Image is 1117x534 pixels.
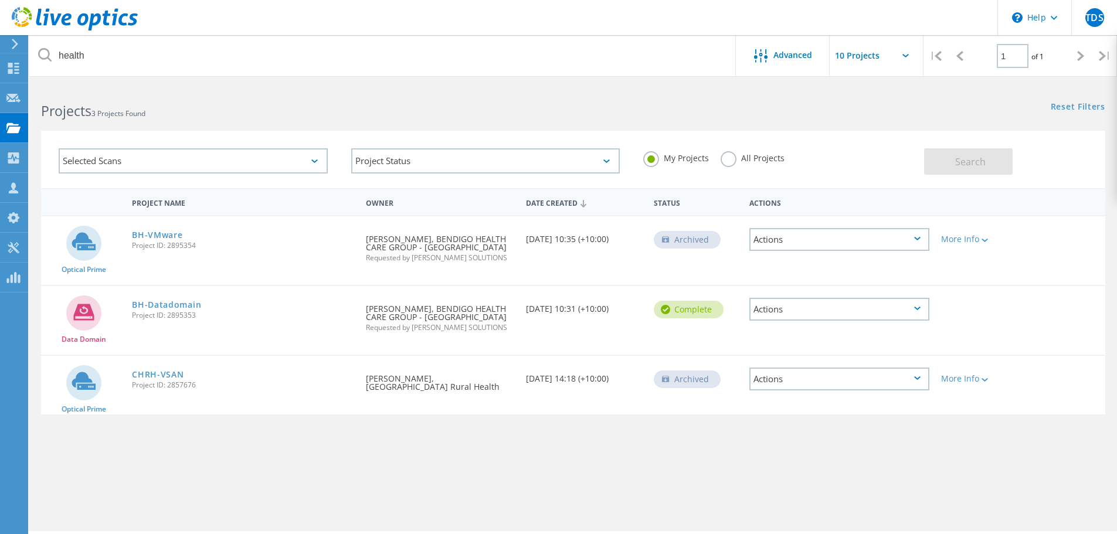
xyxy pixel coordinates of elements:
[520,286,648,325] div: [DATE] 10:31 (+10:00)
[360,191,520,213] div: Owner
[924,35,948,77] div: |
[773,51,812,59] span: Advanced
[941,235,1014,243] div: More Info
[126,191,360,213] div: Project Name
[520,356,648,394] div: [DATE] 14:18 (+10:00)
[360,286,520,343] div: [PERSON_NAME], BENDIGO HEALTH CARE GROUP - [GEOGRAPHIC_DATA]
[132,312,354,319] span: Project ID: 2895353
[1085,13,1103,22] span: TDS
[12,25,138,33] a: Live Optics Dashboard
[351,148,620,174] div: Project Status
[520,191,648,213] div: Date Created
[654,370,721,388] div: Archived
[1093,35,1117,77] div: |
[743,191,935,213] div: Actions
[924,148,1013,175] button: Search
[91,108,145,118] span: 3 Projects Found
[132,370,184,379] a: CHRH-VSAN
[366,324,514,331] span: Requested by [PERSON_NAME] SOLUTIONS
[955,155,986,168] span: Search
[749,298,929,321] div: Actions
[1051,103,1105,113] a: Reset Filters
[132,301,201,309] a: BH-Datadomain
[132,242,354,249] span: Project ID: 2895354
[654,231,721,249] div: Archived
[62,336,106,343] span: Data Domain
[59,148,328,174] div: Selected Scans
[1012,12,1023,23] svg: \n
[520,216,648,255] div: [DATE] 10:35 (+10:00)
[132,231,182,239] a: BH-VMware
[749,228,929,251] div: Actions
[941,375,1014,383] div: More Info
[366,254,514,261] span: Requested by [PERSON_NAME] SOLUTIONS
[648,191,743,213] div: Status
[721,151,785,162] label: All Projects
[643,151,709,162] label: My Projects
[41,101,91,120] b: Projects
[654,301,724,318] div: Complete
[132,382,354,389] span: Project ID: 2857676
[29,35,736,76] input: Search projects by name, owner, ID, company, etc
[360,356,520,403] div: [PERSON_NAME], [GEOGRAPHIC_DATA] Rural Health
[749,368,929,390] div: Actions
[360,216,520,273] div: [PERSON_NAME], BENDIGO HEALTH CARE GROUP - [GEOGRAPHIC_DATA]
[62,406,106,413] span: Optical Prime
[1031,52,1044,62] span: of 1
[62,266,106,273] span: Optical Prime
